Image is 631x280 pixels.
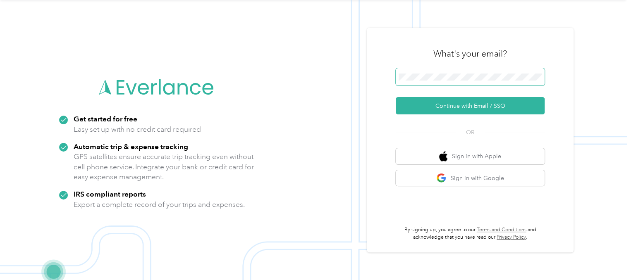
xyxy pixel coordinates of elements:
[74,142,188,151] strong: Automatic trip & expense tracking
[396,148,545,164] button: apple logoSign in with Apple
[439,151,447,161] img: apple logo
[477,227,526,233] a: Terms and Conditions
[74,114,137,123] strong: Get started for free
[74,190,146,198] strong: IRS compliant reports
[74,124,201,135] p: Easy set up with no credit card required
[74,199,245,210] p: Export a complete record of your trips and expenses.
[436,173,447,183] img: google logo
[456,128,485,137] span: OR
[433,48,507,59] h3: What's your email?
[396,226,545,241] p: By signing up, you agree to our and acknowledge that you have read our .
[497,234,526,240] a: Privacy Policy
[74,152,254,182] p: GPS satellites ensure accurate trip tracking even without cell phone service. Integrate your bank...
[396,97,545,114] button: Continue with Email / SSO
[396,170,545,186] button: google logoSign in with Google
